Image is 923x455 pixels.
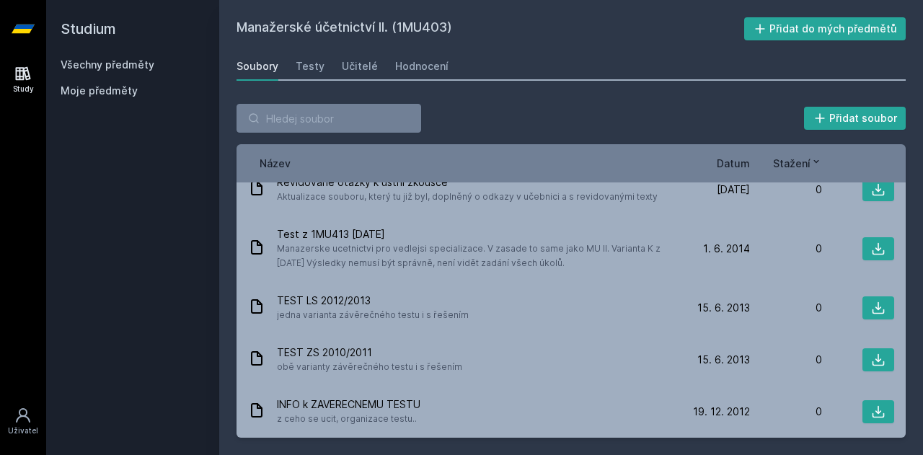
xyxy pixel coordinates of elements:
button: Stažení [773,156,822,171]
span: 15. 6. 2013 [697,353,750,367]
span: 1. 6. 2014 [703,242,750,256]
div: 0 [750,353,822,367]
span: TEST ZS 2010/2011 [277,345,462,360]
div: Hodnocení [395,59,449,74]
span: TEST LS 2012/2013 [277,293,469,308]
span: obě varianty závěrečného testu i s řešením [277,360,462,374]
a: Soubory [237,52,278,81]
div: Soubory [237,59,278,74]
a: Study [3,58,43,102]
h2: Manažerské účetnictví II. (1MU403) [237,17,744,40]
a: Uživatel [3,399,43,443]
a: Všechny předměty [61,58,154,71]
span: z ceho se ucit, organizace testu.. [277,412,420,426]
span: Aktualizace souboru, který tu již byl, doplněný o odkazy v učebnici a s revidovanými texty [277,190,658,204]
span: [DATE] [717,182,750,197]
a: Učitelé [342,52,378,81]
input: Hledej soubor [237,104,421,133]
span: INFO k ZAVERECNEMU TESTU [277,397,420,412]
button: Název [260,156,291,171]
span: Stažení [773,156,811,171]
a: Testy [296,52,324,81]
span: Moje předměty [61,84,138,98]
button: Přidat do mých předmětů [744,17,906,40]
button: Přidat soubor [804,107,906,130]
span: 15. 6. 2013 [697,301,750,315]
div: Učitelé [342,59,378,74]
div: 0 [750,301,822,315]
div: Study [13,84,34,94]
span: Revidované otázky k ústní zkoušce [277,175,658,190]
span: Test z 1MU413 [DATE] [277,227,672,242]
div: Uživatel [8,425,38,436]
span: 19. 12. 2012 [693,405,750,419]
div: 0 [750,182,822,197]
div: 0 [750,405,822,419]
a: Hodnocení [395,52,449,81]
button: Datum [717,156,750,171]
div: 0 [750,242,822,256]
span: jedna varianta závěrečného testu i s řešením [277,308,469,322]
span: Manazerske ucetnictvi pro vedlejsi specializace. V zasade to same jako MU II. Varianta K z [DATE]... [277,242,672,270]
div: Testy [296,59,324,74]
